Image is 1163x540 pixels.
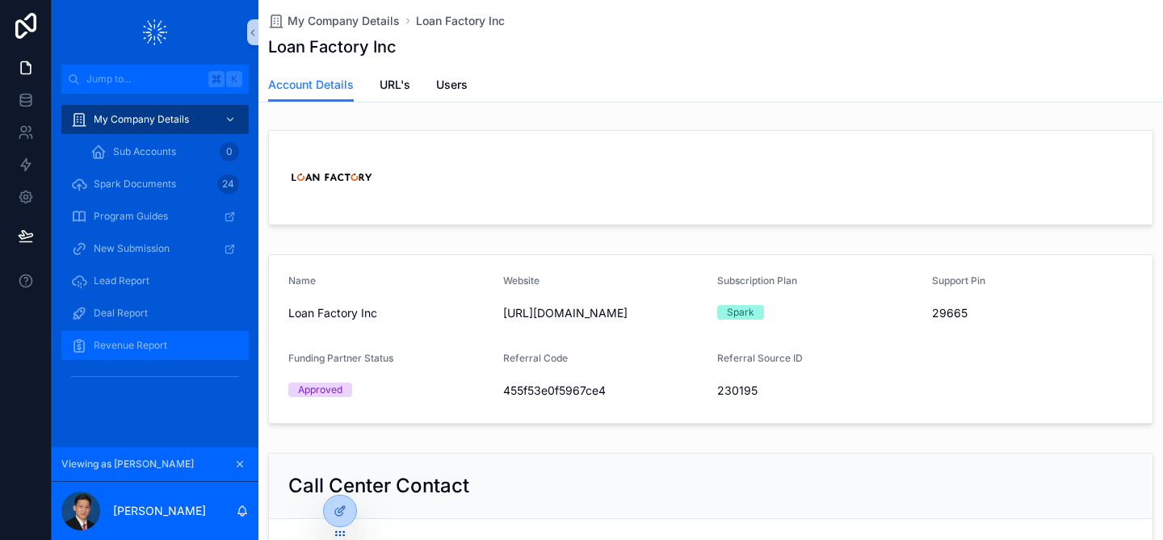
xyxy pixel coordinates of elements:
button: Jump to...K [61,65,249,94]
span: Program Guides [94,210,168,223]
div: Spark [727,305,754,320]
a: Account Details [268,69,354,103]
span: My Company Details [288,13,400,29]
span: Users [436,77,468,93]
a: New Submission [61,234,249,263]
a: URL's [380,70,410,103]
span: Lead Report [94,274,149,287]
img: App logo [143,19,167,45]
span: 230195 [717,383,919,399]
div: Approved [298,383,342,397]
a: Lead Report [61,266,249,295]
span: Loan Factory Inc [288,305,490,321]
span: K [228,73,241,86]
span: Account Details [268,77,354,93]
a: My Company Details [61,105,249,134]
span: New Submission [94,242,170,255]
span: Website [503,274,540,287]
div: 24 [217,174,239,194]
a: My Company Details [268,13,400,29]
img: loan-factory.png [288,155,375,200]
span: Name [288,274,316,287]
span: Viewing as [PERSON_NAME] [61,458,194,471]
a: Loan Factory Inc [416,13,505,29]
span: Referral Code [503,352,568,364]
div: 0 [220,142,239,161]
p: [PERSON_NAME] [113,503,206,519]
h1: Loan Factory Inc [268,36,397,58]
span: Jump to... [86,73,202,86]
a: Deal Report [61,299,249,328]
a: Revenue Report [61,331,249,360]
h2: Call Center Contact [288,473,469,499]
span: URL's [380,77,410,93]
span: Spark Documents [94,178,176,190]
a: Sub Accounts0 [81,137,249,166]
span: [URL][DOMAIN_NAME] [503,305,705,321]
span: 29665 [932,305,1134,321]
span: 455f53e0f5967ce4 [503,383,705,399]
span: Subscription Plan [717,274,797,287]
span: My Company Details [94,113,189,126]
span: Deal Report [94,307,148,320]
a: Program Guides [61,202,249,231]
span: Funding Partner Status [288,352,393,364]
a: Users [436,70,468,103]
a: Spark Documents24 [61,170,249,199]
span: Revenue Report [94,339,167,352]
div: scrollable content [52,94,258,410]
span: Referral Source ID [717,352,803,364]
span: Sub Accounts [113,145,176,158]
span: Support Pin [932,274,985,287]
